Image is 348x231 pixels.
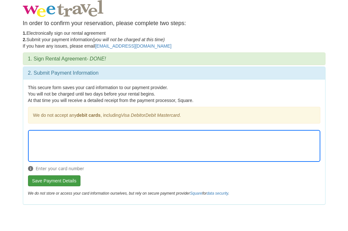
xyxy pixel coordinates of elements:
[28,191,229,196] em: We do not store or access your card information ourselves, but rely on secure payment provider for .
[207,191,228,196] a: data security
[87,56,106,61] em: - DONE!
[190,191,202,196] a: Square
[28,130,320,162] iframe: Secure Credit Card Form
[145,113,180,118] em: Debit Mastercard
[28,175,81,186] button: Save Payment Details
[93,37,165,42] em: (you will not be charged at this time)
[23,30,325,49] p: Electronically sign our rental agreement Submit your payment information If you have any issues, ...
[28,107,320,124] div: We do not accept any , including or .
[121,113,141,118] em: Visa Debit
[28,84,320,104] p: This secure form saves your card information to our payment provider. You will not be charged unt...
[77,113,101,118] strong: debit cards
[23,20,325,27] h4: In order to confirm your reservation, please complete two steps:
[23,31,27,36] strong: 1.
[28,165,320,172] span: Enter your card number
[23,37,27,42] strong: 2.
[28,56,320,62] h3: 1. Sign Rental Agreement
[95,43,171,49] a: [EMAIL_ADDRESS][DOMAIN_NAME]
[28,70,320,76] h3: 2. Submit Payment Information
